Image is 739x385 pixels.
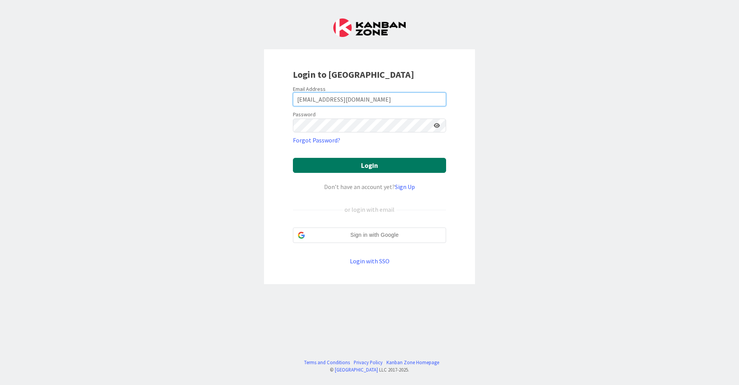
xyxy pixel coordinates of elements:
a: Forgot Password? [293,136,340,145]
div: Don’t have an account yet? [293,182,446,191]
a: [GEOGRAPHIC_DATA] [335,367,378,373]
div: or login with email [343,205,396,214]
a: Login with SSO [350,257,390,265]
a: Sign Up [395,183,415,191]
a: Kanban Zone Homepage [386,359,439,366]
img: Kanban Zone [333,18,406,37]
b: Login to [GEOGRAPHIC_DATA] [293,69,414,80]
a: Terms and Conditions [304,359,350,366]
span: Sign in with Google [308,231,441,239]
div: © LLC 2017- 2025 . [300,366,439,373]
a: Privacy Policy [354,359,383,366]
label: Email Address [293,85,326,92]
button: Login [293,158,446,173]
div: Sign in with Google [293,228,446,243]
label: Password [293,110,316,119]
